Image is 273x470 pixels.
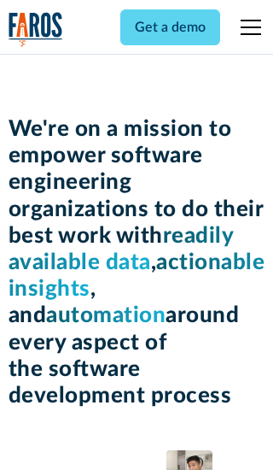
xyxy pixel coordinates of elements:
a: home [9,12,63,47]
div: menu [230,7,264,48]
h1: We're on a mission to empower software engineering organizations to do their best work with , , a... [9,116,265,409]
span: automation [46,304,166,326]
span: readily available data [9,225,235,273]
a: Get a demo [120,9,220,45]
img: Logo of the analytics and reporting company Faros. [9,12,63,47]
